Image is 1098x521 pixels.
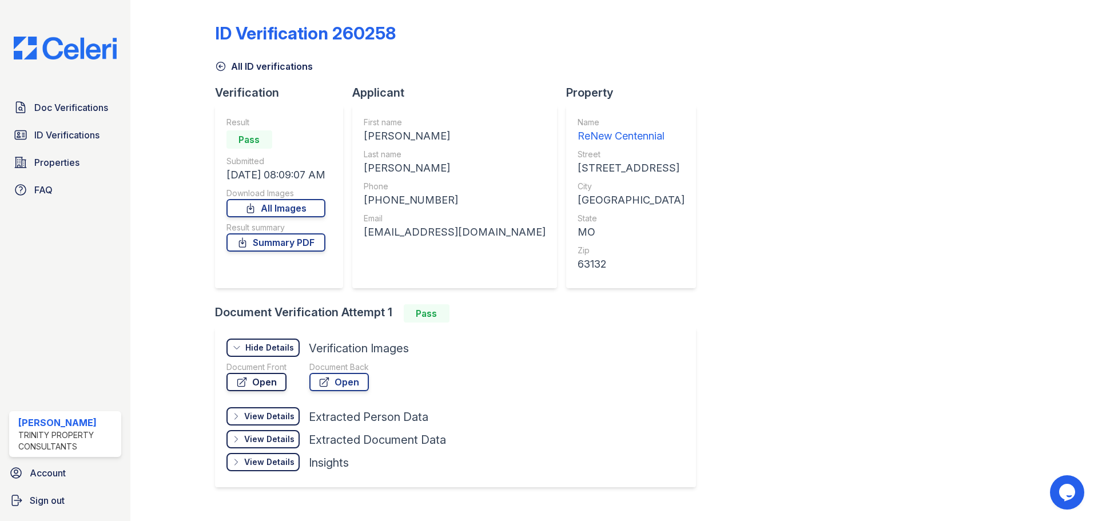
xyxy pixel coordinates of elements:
[1050,475,1087,510] iframe: chat widget
[226,373,287,391] a: Open
[309,455,349,471] div: Insights
[18,416,117,429] div: [PERSON_NAME]
[244,411,295,422] div: View Details
[364,117,546,128] div: First name
[364,160,546,176] div: [PERSON_NAME]
[578,128,685,144] div: ReNew Centennial
[226,117,325,128] div: Result
[578,149,685,160] div: Street
[5,37,126,59] img: CE_Logo_Blue-a8612792a0a2168367f1c8372b55b34899dd931a85d93a1a3d3e32e68fde9ad4.png
[215,23,396,43] div: ID Verification 260258
[34,101,108,114] span: Doc Verifications
[578,117,685,144] a: Name ReNew Centennial
[404,304,449,323] div: Pass
[226,130,272,149] div: Pass
[34,128,100,142] span: ID Verifications
[226,361,287,373] div: Document Front
[364,213,546,224] div: Email
[226,167,325,183] div: [DATE] 08:09:07 AM
[352,85,566,101] div: Applicant
[309,340,409,356] div: Verification Images
[226,199,325,217] a: All Images
[5,489,126,512] a: Sign out
[245,342,294,353] div: Hide Details
[226,222,325,233] div: Result summary
[364,224,546,240] div: [EMAIL_ADDRESS][DOMAIN_NAME]
[578,213,685,224] div: State
[364,149,546,160] div: Last name
[5,462,126,484] a: Account
[34,156,79,169] span: Properties
[226,188,325,199] div: Download Images
[578,192,685,208] div: [GEOGRAPHIC_DATA]
[9,96,121,119] a: Doc Verifications
[30,466,66,480] span: Account
[364,192,546,208] div: [PHONE_NUMBER]
[364,181,546,192] div: Phone
[215,59,313,73] a: All ID verifications
[309,409,428,425] div: Extracted Person Data
[578,117,685,128] div: Name
[244,433,295,445] div: View Details
[578,160,685,176] div: [STREET_ADDRESS]
[9,151,121,174] a: Properties
[18,429,117,452] div: Trinity Property Consultants
[309,373,369,391] a: Open
[9,124,121,146] a: ID Verifications
[244,456,295,468] div: View Details
[226,156,325,167] div: Submitted
[30,494,65,507] span: Sign out
[309,432,446,448] div: Extracted Document Data
[578,181,685,192] div: City
[9,178,121,201] a: FAQ
[364,128,546,144] div: [PERSON_NAME]
[566,85,705,101] div: Property
[578,224,685,240] div: MO
[215,85,352,101] div: Verification
[226,233,325,252] a: Summary PDF
[215,304,705,323] div: Document Verification Attempt 1
[34,183,53,197] span: FAQ
[309,361,369,373] div: Document Back
[578,245,685,256] div: Zip
[578,256,685,272] div: 63132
